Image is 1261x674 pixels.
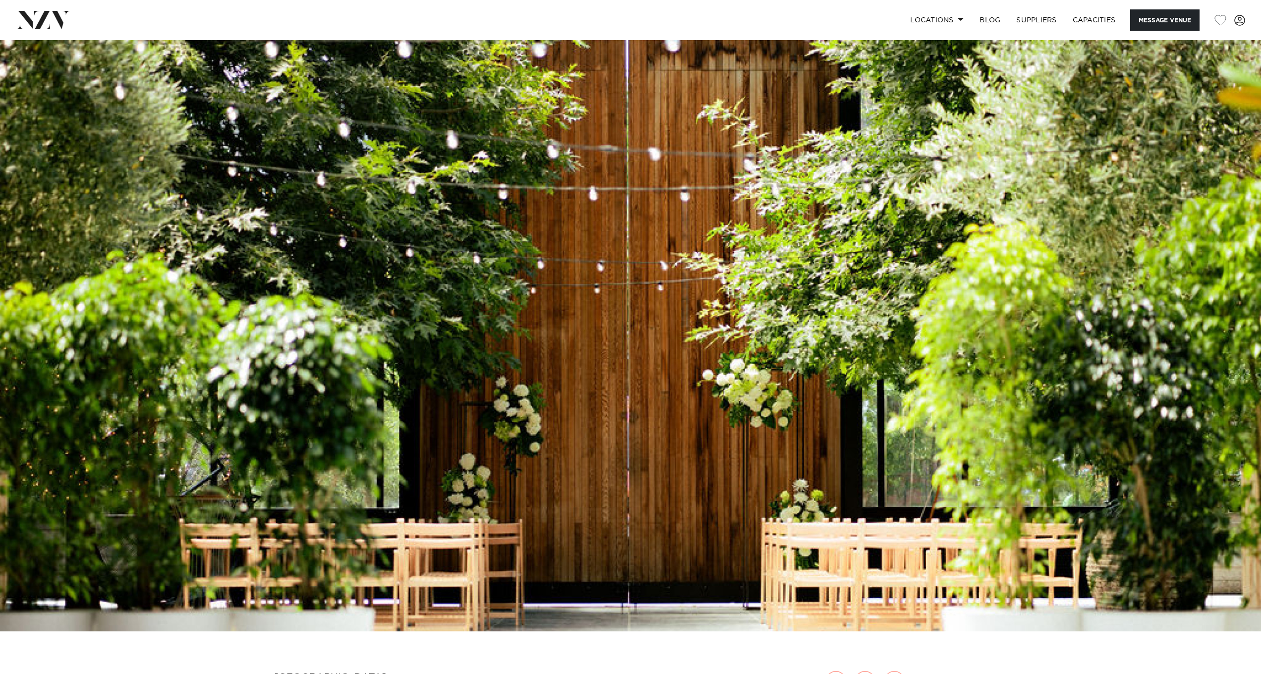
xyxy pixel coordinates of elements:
a: SUPPLIERS [1008,9,1064,31]
a: Locations [902,9,972,31]
a: Capacities [1065,9,1124,31]
a: BLOG [972,9,1008,31]
img: nzv-logo.png [16,11,70,29]
button: Message Venue [1130,9,1200,31]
